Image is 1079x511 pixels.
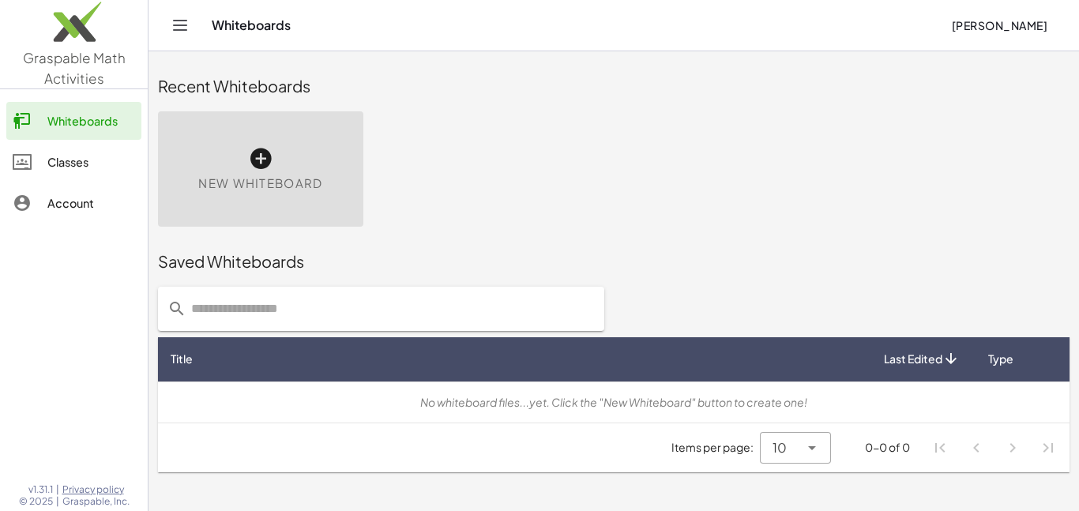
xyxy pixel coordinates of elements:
[62,483,130,496] a: Privacy policy
[865,439,910,456] div: 0-0 of 0
[47,152,135,171] div: Classes
[6,143,141,181] a: Classes
[23,49,126,87] span: Graspable Math Activities
[671,439,760,456] span: Items per page:
[47,111,135,130] div: Whiteboards
[56,495,59,508] span: |
[923,430,1066,466] nav: Pagination Navigation
[988,351,1013,367] span: Type
[773,438,787,457] span: 10
[158,75,1070,97] div: Recent Whiteboards
[158,250,1070,272] div: Saved Whiteboards
[167,299,186,318] i: prepended action
[47,194,135,212] div: Account
[938,11,1060,39] button: [PERSON_NAME]
[884,351,942,367] span: Last Edited
[951,18,1047,32] span: [PERSON_NAME]
[19,495,53,508] span: © 2025
[56,483,59,496] span: |
[171,394,1057,411] div: No whiteboard files...yet. Click the "New Whiteboard" button to create one!
[198,175,322,193] span: New Whiteboard
[171,351,193,367] span: Title
[28,483,53,496] span: v1.31.1
[6,184,141,222] a: Account
[62,495,130,508] span: Graspable, Inc.
[167,13,193,38] button: Toggle navigation
[6,102,141,140] a: Whiteboards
